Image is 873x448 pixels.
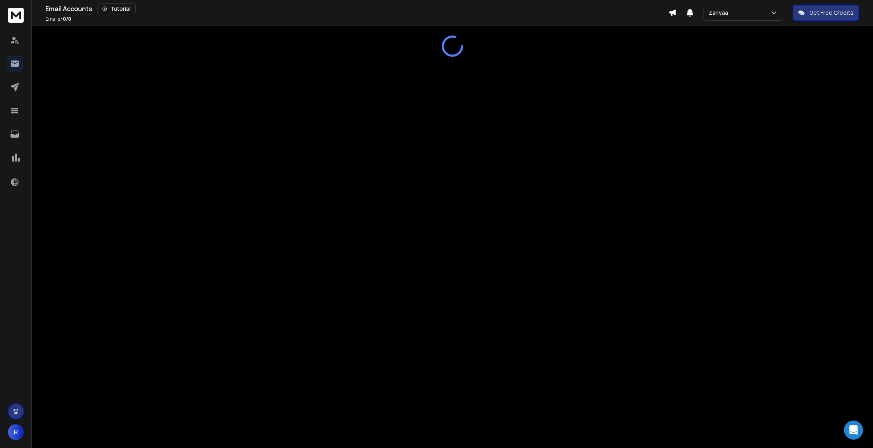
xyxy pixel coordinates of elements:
[793,5,859,21] button: Get Free Credits
[45,3,668,14] div: Email Accounts
[844,421,863,440] div: Open Intercom Messenger
[8,424,24,440] button: R
[709,9,731,17] p: Zariyaa
[97,3,136,14] button: Tutorial
[63,16,71,22] span: 0 / 0
[45,16,71,22] p: Emails :
[809,9,854,17] p: Get Free Credits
